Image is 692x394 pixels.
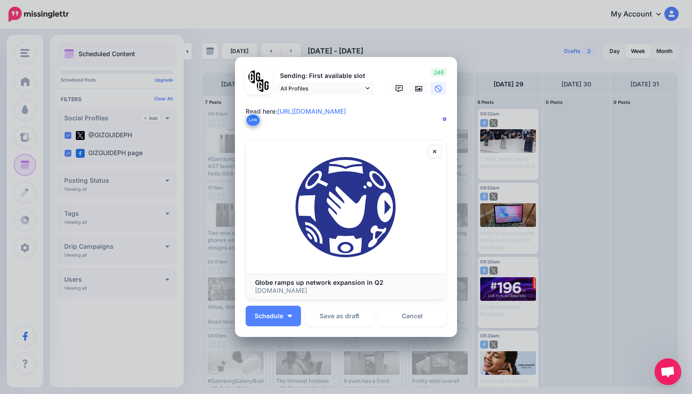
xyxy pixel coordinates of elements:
[246,113,260,127] button: Link
[305,306,374,326] button: Save as draft
[246,306,301,326] button: Schedule
[255,279,383,286] b: Globe ramps up network expansion in Q2
[280,84,363,93] span: All Profiles
[246,106,451,127] textarea: To enrich screen reader interactions, please activate Accessibility in Grammarly extension settings
[248,70,261,83] img: 353459792_649996473822713_4483302954317148903_n-bsa138318.png
[276,71,374,81] p: Sending: First available slot
[378,306,446,326] a: Cancel
[276,82,374,95] a: All Profiles
[257,79,270,92] img: JT5sWCfR-79925.png
[255,287,437,295] p: [DOMAIN_NAME]
[246,140,446,273] img: Globe ramps up network expansion in Q2
[431,68,446,77] span: 246
[255,313,283,319] span: Schedule
[246,106,451,117] div: Read here:
[288,315,292,317] img: arrow-down-white.png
